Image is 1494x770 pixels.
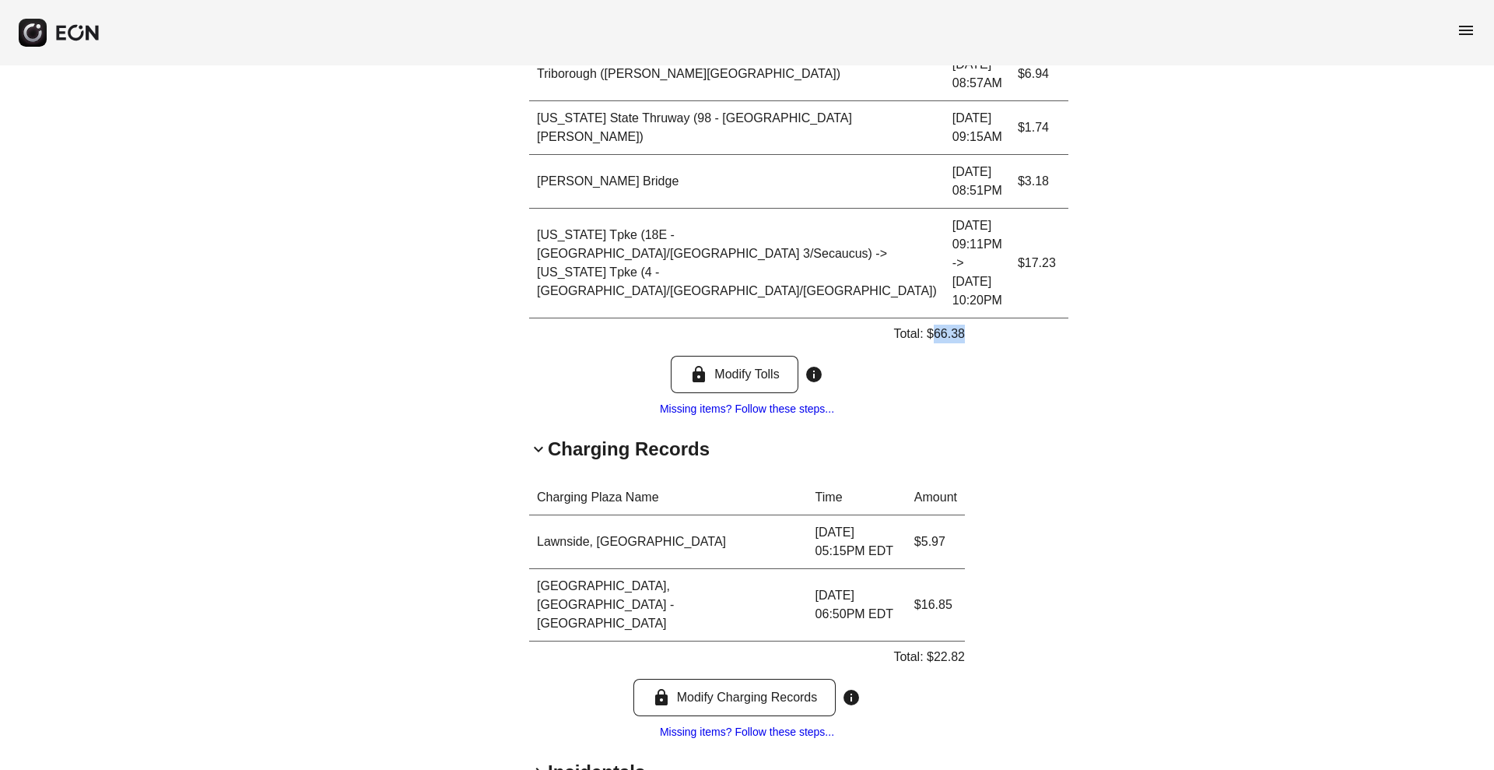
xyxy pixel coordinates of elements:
[842,688,861,707] span: info
[1010,47,1068,101] td: $6.94
[945,155,1010,209] td: [DATE] 08:51PM
[907,480,965,515] th: Amount
[529,569,808,642] td: [GEOGRAPHIC_DATA], [GEOGRAPHIC_DATA] - [GEOGRAPHIC_DATA]
[808,569,907,642] td: [DATE] 06:50PM EDT
[945,209,1010,318] td: [DATE] 09:11PM -> [DATE] 10:20PM
[529,209,945,318] td: [US_STATE] Tpke (18E - [GEOGRAPHIC_DATA]/[GEOGRAPHIC_DATA] 3/Secaucus) -> [US_STATE] Tpke (4 - [G...
[1010,101,1068,155] td: $1.74
[805,365,823,384] span: info
[907,515,965,569] td: $5.97
[529,440,548,459] span: keyboard_arrow_down
[671,356,798,393] button: Modify Tolls
[1010,155,1068,209] td: $3.18
[808,515,907,569] td: [DATE] 05:15PM EDT
[529,480,808,515] th: Charging Plaza Name
[529,515,808,569] td: Lawnside, [GEOGRAPHIC_DATA]
[907,569,965,642] td: $16.85
[808,480,907,515] th: Time
[633,679,836,716] button: Modify Charging Records
[1010,209,1068,318] td: $17.23
[660,726,834,738] a: Missing items? Follow these steps...
[945,47,1010,101] td: [DATE] 08:57AM
[660,403,834,415] a: Missing items? Follow these steps...
[548,437,710,462] h2: Charging Records
[529,155,945,209] td: [PERSON_NAME] Bridge
[893,648,965,666] p: Total: $22.82
[893,325,965,343] p: Total: $66.38
[529,47,945,101] td: Triborough ([PERSON_NAME][GEOGRAPHIC_DATA])
[1457,21,1475,40] span: menu
[945,101,1010,155] td: [DATE] 09:15AM
[529,101,945,155] td: [US_STATE] State Thruway (98 - [GEOGRAPHIC_DATA][PERSON_NAME])
[652,688,671,707] span: lock
[689,365,708,384] span: lock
